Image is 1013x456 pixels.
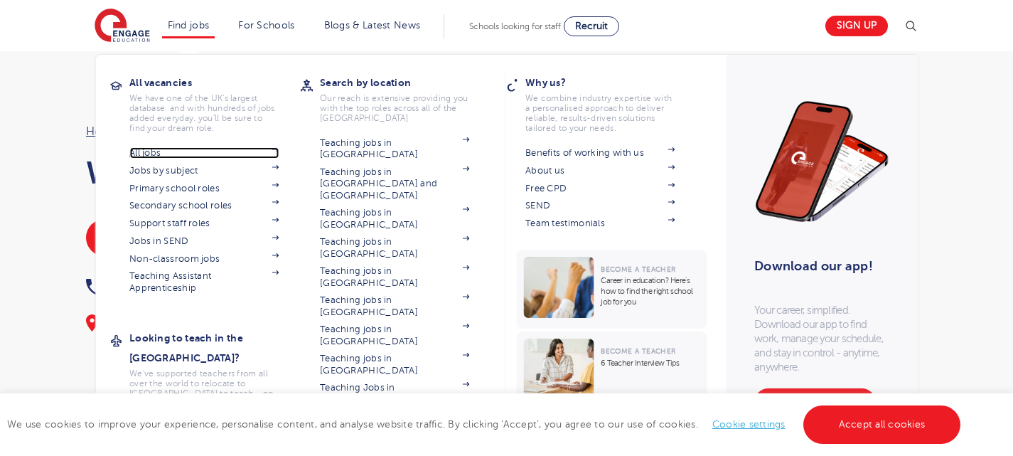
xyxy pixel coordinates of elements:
p: Our reach is extensive providing you with the top roles across all of the [GEOGRAPHIC_DATA] [320,93,469,123]
a: Team testimonials [525,218,675,229]
div: Make a difference every day by working in SEND, supporting children and young people with special... [86,314,493,374]
a: For Schools [238,20,294,31]
a: SEND [525,200,675,211]
a: 0333 800 7800 [86,276,253,298]
a: SEND Vacancies [86,219,198,256]
a: Sign up [825,16,888,36]
span: Become a Teacher [601,347,675,355]
a: Secondary school roles [129,200,279,211]
a: Download our app [754,388,875,415]
a: Teaching jobs in [GEOGRAPHIC_DATA] [320,295,469,318]
a: All vacanciesWe have one of the UK's largest database. and with hundreds of jobs added everyday. ... [129,73,300,133]
h1: Work in SEND [86,155,493,191]
a: Teaching Jobs in [GEOGRAPHIC_DATA] [320,382,469,405]
span: Recruit [575,21,608,31]
p: Your career, simplified. Download our app to find work, manage your schedule, and stay in control... [754,303,889,374]
a: Teaching Assistant Apprenticeship [129,270,279,294]
h3: Why us? [525,73,696,92]
span: We use cookies to improve your experience, personalise content, and analyse website traffic. By c... [7,419,964,430]
p: 6 Teacher Interview Tips [601,358,700,368]
a: Jobs by subject [129,165,279,176]
a: Why us?We combine industry expertise with a personalised approach to deliver reliable, results-dr... [525,73,696,133]
a: Teaching jobs in [GEOGRAPHIC_DATA] [320,236,469,260]
a: Blogs & Latest News [324,20,421,31]
a: About us [525,165,675,176]
h3: Download our app! [754,250,883,282]
a: All jobs [129,147,279,159]
a: Search by locationOur reach is extensive providing you with the top roles across all of the [GEOG... [320,73,491,123]
a: Free CPD [525,183,675,194]
a: Become a TeacherCareer in education? Here’s how to find the right school job for you [516,250,710,329]
span: Schools looking for staff [469,21,561,31]
p: We've supported teachers from all over the world to relocate to [GEOGRAPHIC_DATA] to teach - no m... [129,368,279,428]
a: Teaching jobs in [GEOGRAPHIC_DATA] [320,137,469,161]
a: Benefits of working with us [525,147,675,159]
a: Accept all cookies [803,405,961,444]
h3: Search by location [320,73,491,92]
a: Teaching jobs in [GEOGRAPHIC_DATA] [320,353,469,376]
a: Support staff roles [129,218,279,229]
h3: Looking to teach in the [GEOGRAPHIC_DATA]? [129,328,300,368]
a: Looking to teach in the [GEOGRAPHIC_DATA]?We've supported teachers from all over the world to rel... [129,328,300,428]
a: Recruit [564,16,619,36]
a: Teaching jobs in [GEOGRAPHIC_DATA] [320,324,469,347]
a: Home [86,125,119,138]
a: Teaching jobs in [GEOGRAPHIC_DATA] and [GEOGRAPHIC_DATA] [320,166,469,201]
p: We have one of the UK's largest database. and with hundreds of jobs added everyday. you'll be sur... [129,93,279,133]
span: Become a Teacher [601,265,675,273]
a: Teaching jobs in [GEOGRAPHIC_DATA] [320,207,469,230]
a: Non-classroom jobs [129,253,279,265]
img: Engage Education [95,9,150,44]
a: Cookie settings [712,419,786,430]
a: Find jobs [168,20,210,31]
a: Primary school roles [129,183,279,194]
p: Career in education? Here’s how to find the right school job for you [601,275,700,307]
p: We combine industry expertise with a personalised approach to deliver reliable, results-driven so... [525,93,675,133]
nav: breadcrumb [86,122,493,141]
h3: All vacancies [129,73,300,92]
a: Jobs in SEND [129,235,279,247]
a: Become a Teacher6 Teacher Interview Tips [516,332,710,407]
a: Teaching jobs in [GEOGRAPHIC_DATA] [320,265,469,289]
